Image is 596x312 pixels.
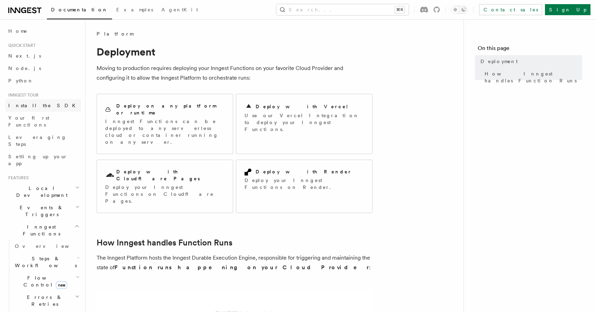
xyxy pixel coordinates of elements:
[8,28,28,34] span: Home
[6,43,36,48] span: Quick start
[6,25,81,37] a: Home
[112,2,157,19] a: Examples
[12,272,81,291] button: Flow Controlnew
[8,115,49,128] span: Your first Functions
[12,240,81,252] a: Overview
[51,7,108,12] span: Documentation
[105,171,115,180] svg: Cloudflare
[478,55,582,68] a: Deployment
[97,94,233,154] a: Deploy on any platform or runtimeInngest Functions can be deployed to any serverless cloud or con...
[8,53,41,59] span: Next.js
[161,7,198,12] span: AgentKit
[479,4,542,15] a: Contact sales
[480,58,518,65] span: Deployment
[97,253,372,272] p: The Inngest Platform hosts the Inngest Durable Execution Engine, responsible for triggering and m...
[236,160,372,213] a: Deploy with RenderDeploy your Inngest Functions on Render.
[97,30,133,37] span: Platform
[116,7,153,12] span: Examples
[395,6,405,13] kbd: ⌘K
[6,112,81,131] a: Your first Functions
[56,281,67,289] span: new
[6,175,29,181] span: Features
[6,182,81,201] button: Local Development
[485,70,582,84] span: How Inngest handles Function Runs
[97,46,372,58] h1: Deployment
[6,223,74,237] span: Inngest Functions
[451,6,468,14] button: Toggle dark mode
[6,221,81,240] button: Inngest Functions
[97,63,372,83] p: Moving to production requires deploying your Inngest Functions on your favorite Cloud Provider an...
[6,201,81,221] button: Events & Triggers
[8,134,67,147] span: Leveraging Steps
[12,274,76,288] span: Flow Control
[8,66,41,71] span: Node.js
[47,2,112,19] a: Documentation
[256,103,349,110] h2: Deploy with Vercel
[276,4,409,15] button: Search...⌘K
[8,103,80,108] span: Install the SDK
[482,68,582,87] a: How Inngest handles Function Runs
[105,118,225,145] p: Inngest Functions can be deployed to any serverless cloud or container running on any server.
[478,44,582,55] h4: On this page
[105,184,225,204] p: Deploy your Inngest Functions on Cloudflare Pages.
[12,255,77,269] span: Steps & Workflows
[15,243,86,249] span: Overview
[97,238,232,248] a: How Inngest handles Function Runs
[245,112,364,133] p: Use our Vercel Integration to deploy your Inngest Functions.
[115,264,369,271] strong: Function runs happening on your Cloud Provider
[6,131,81,150] a: Leveraging Steps
[8,78,33,83] span: Python
[6,185,75,199] span: Local Development
[12,252,81,272] button: Steps & Workflows
[97,160,233,213] a: Deploy with Cloudflare PagesDeploy your Inngest Functions on Cloudflare Pages.
[8,154,68,166] span: Setting up your app
[6,62,81,74] a: Node.js
[545,4,590,15] a: Sign Up
[6,204,75,218] span: Events & Triggers
[256,168,352,175] h2: Deploy with Render
[6,50,81,62] a: Next.js
[236,94,372,154] a: Deploy with VercelUse our Vercel Integration to deploy your Inngest Functions.
[116,168,225,182] h2: Deploy with Cloudflare Pages
[6,92,39,98] span: Inngest tour
[6,74,81,87] a: Python
[157,2,202,19] a: AgentKit
[12,291,81,310] button: Errors & Retries
[245,177,364,191] p: Deploy your Inngest Functions on Render.
[12,294,75,308] span: Errors & Retries
[6,150,81,170] a: Setting up your app
[116,102,225,116] h2: Deploy on any platform or runtime
[6,99,81,112] a: Install the SDK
